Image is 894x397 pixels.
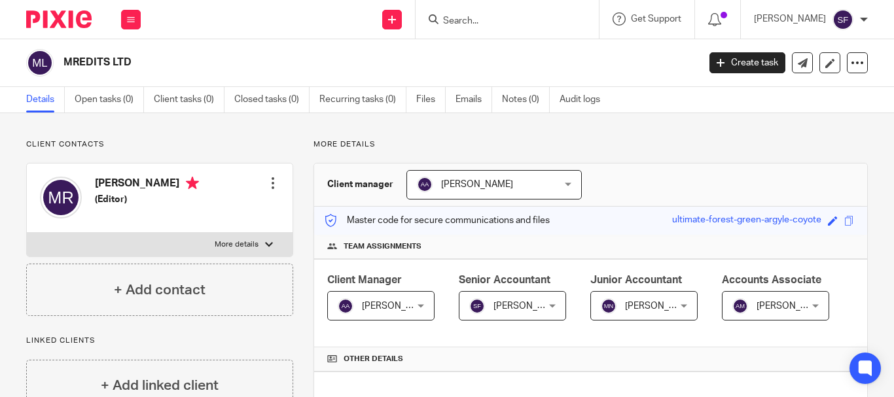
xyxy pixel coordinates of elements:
span: Other details [344,354,403,364]
img: svg%3E [26,49,54,77]
input: Search [442,16,560,27]
img: svg%3E [338,298,353,314]
div: ultimate-forest-green-argyle-coyote [672,213,821,228]
img: svg%3E [832,9,853,30]
span: [PERSON_NAME] [625,302,697,311]
span: [PERSON_NAME] [441,180,513,189]
span: Get Support [631,14,681,24]
img: svg%3E [469,298,485,314]
a: Files [416,87,446,112]
a: Client tasks (0) [154,87,224,112]
span: Team assignments [344,241,421,252]
span: [PERSON_NAME] [757,302,829,311]
h5: (Editor) [95,193,199,206]
p: Master code for secure communications and files [324,214,550,227]
i: Primary [186,177,199,190]
span: Accounts Associate [722,275,821,285]
span: [PERSON_NAME] [362,302,434,311]
p: Linked clients [26,336,293,346]
h4: [PERSON_NAME] [95,177,199,193]
span: [PERSON_NAME] [493,302,565,311]
h3: Client manager [327,178,393,191]
img: Pixie [26,10,92,28]
img: svg%3E [601,298,617,314]
p: Client contacts [26,139,293,150]
span: Client Manager [327,275,402,285]
h4: + Add contact [114,280,206,300]
a: Emails [456,87,492,112]
a: Closed tasks (0) [234,87,310,112]
a: Open tasks (0) [75,87,144,112]
p: [PERSON_NAME] [754,12,826,26]
a: Create task [709,52,785,73]
p: More details [215,239,259,250]
img: svg%3E [732,298,748,314]
img: svg%3E [417,177,433,192]
span: Senior Accountant [459,275,550,285]
span: Junior Accountant [590,275,682,285]
h2: MREDITS LTD [63,56,565,69]
h4: + Add linked client [101,375,219,396]
a: Notes (0) [502,87,550,112]
img: svg%3E [40,177,82,218]
a: Details [26,87,65,112]
a: Recurring tasks (0) [319,87,406,112]
p: More details [313,139,868,150]
a: Audit logs [560,87,610,112]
